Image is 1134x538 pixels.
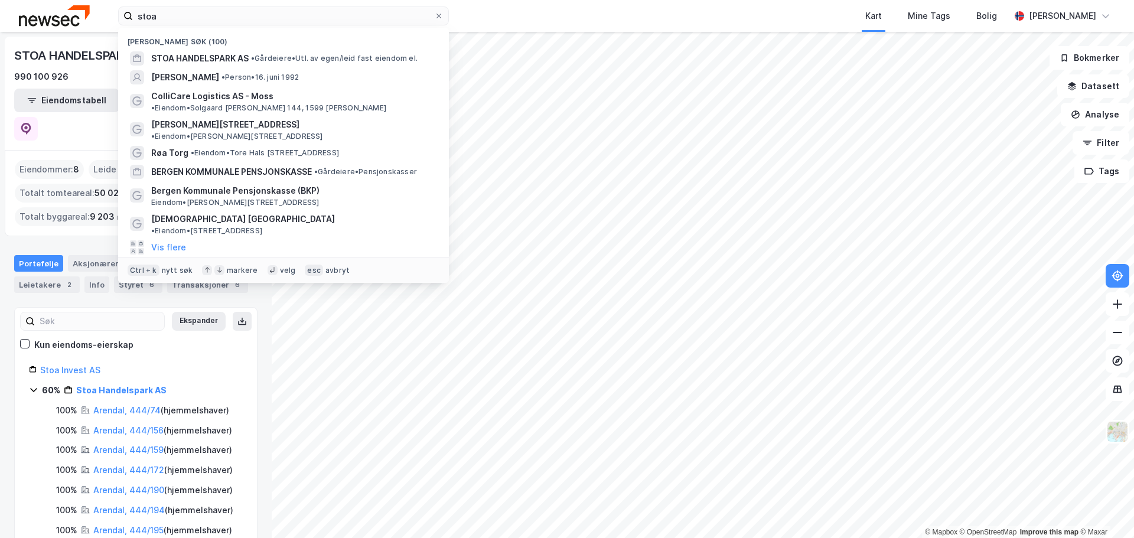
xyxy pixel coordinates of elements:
[151,165,312,179] span: BERGEN KOMMUNALE PENSJONSKASSE
[93,463,233,477] div: ( hjemmelshaver )
[89,160,172,179] div: Leide lokasjoner :
[162,266,193,275] div: nytt søk
[14,255,63,272] div: Portefølje
[56,423,77,438] div: 100%
[151,70,219,84] span: [PERSON_NAME]
[93,483,233,497] div: ( hjemmelshaver )
[56,403,77,418] div: 100%
[14,89,119,112] button: Eiendomstabell
[1029,9,1096,23] div: [PERSON_NAME]
[14,276,80,293] div: Leietakere
[1057,74,1129,98] button: Datasett
[314,167,417,177] span: Gårdeiere • Pensjonskasser
[114,276,162,293] div: Styret
[56,523,77,537] div: 100%
[151,89,273,103] span: ColliCare Logistics AS - Moss
[93,405,161,415] a: Arendal, 444/74
[93,443,232,457] div: ( hjemmelshaver )
[865,9,882,23] div: Kart
[325,266,350,275] div: avbryt
[1020,528,1078,536] a: Improve this map
[227,266,258,275] div: markere
[93,523,232,537] div: ( hjemmelshaver )
[128,265,159,276] div: Ctrl + k
[976,9,997,23] div: Bolig
[34,338,133,352] div: Kun eiendoms-eierskap
[40,365,100,375] a: Stoa Invest AS
[1073,131,1129,155] button: Filter
[35,312,164,330] input: Søk
[221,73,225,81] span: •
[93,423,232,438] div: ( hjemmelshaver )
[1106,420,1129,443] img: Z
[151,184,435,198] span: Bergen Kommunale Pensjonskasse (BKP)
[93,465,164,475] a: Arendal, 444/172
[63,279,75,291] div: 2
[232,279,243,291] div: 6
[191,148,194,157] span: •
[1074,159,1129,183] button: Tags
[56,443,77,457] div: 100%
[93,485,164,495] a: Arendal, 444/190
[68,255,123,272] div: Aksjonærer
[14,70,69,84] div: 990 100 926
[15,207,129,226] div: Totalt byggareal :
[73,162,79,177] span: 8
[960,528,1017,536] a: OpenStreetMap
[56,483,77,497] div: 100%
[925,528,957,536] a: Mapbox
[305,265,323,276] div: esc
[151,146,188,160] span: Røa Torg
[151,132,323,141] span: Eiendom • [PERSON_NAME][STREET_ADDRESS]
[151,51,249,66] span: STOA HANDELSPARK AS
[1075,481,1134,538] iframe: Chat Widget
[76,385,167,395] a: Stoa Handelspark AS
[151,132,155,141] span: •
[1061,103,1129,126] button: Analyse
[167,276,248,293] div: Transaksjoner
[151,103,155,112] span: •
[908,9,950,23] div: Mine Tags
[314,167,318,176] span: •
[93,505,165,515] a: Arendal, 444/194
[172,312,226,331] button: Ekspander
[1050,46,1129,70] button: Bokmerker
[151,198,319,207] span: Eiendom • [PERSON_NAME][STREET_ADDRESS]
[56,503,77,517] div: 100%
[280,266,296,275] div: velg
[146,279,158,291] div: 6
[15,184,139,203] div: Totalt tomteareal :
[90,210,125,224] span: 9 203 ㎡
[151,226,262,236] span: Eiendom • [STREET_ADDRESS]
[151,212,335,226] span: [DEMOGRAPHIC_DATA] [GEOGRAPHIC_DATA]
[93,425,164,435] a: Arendal, 444/156
[14,46,152,65] div: STOA HANDELSPARK AS
[94,186,134,200] span: 50 025 ㎡
[93,503,233,517] div: ( hjemmelshaver )
[151,118,299,132] span: [PERSON_NAME][STREET_ADDRESS]
[118,28,449,49] div: [PERSON_NAME] søk (100)
[42,383,60,397] div: 60%
[251,54,255,63] span: •
[151,226,155,235] span: •
[191,148,339,158] span: Eiendom • Tore Hals [STREET_ADDRESS]
[133,7,434,25] input: Søk på adresse, matrikkel, gårdeiere, leietakere eller personer
[251,54,418,63] span: Gårdeiere • Utl. av egen/leid fast eiendom el.
[84,276,109,293] div: Info
[93,445,164,455] a: Arendal, 444/159
[15,160,84,179] div: Eiendommer :
[19,5,90,26] img: newsec-logo.f6e21ccffca1b3a03d2d.png
[93,525,164,535] a: Arendal, 444/195
[151,103,386,113] span: Eiendom • Solgaard [PERSON_NAME] 144, 1599 [PERSON_NAME]
[56,463,77,477] div: 100%
[151,240,186,255] button: Vis flere
[93,403,229,418] div: ( hjemmelshaver )
[221,73,299,82] span: Person • 16. juni 1992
